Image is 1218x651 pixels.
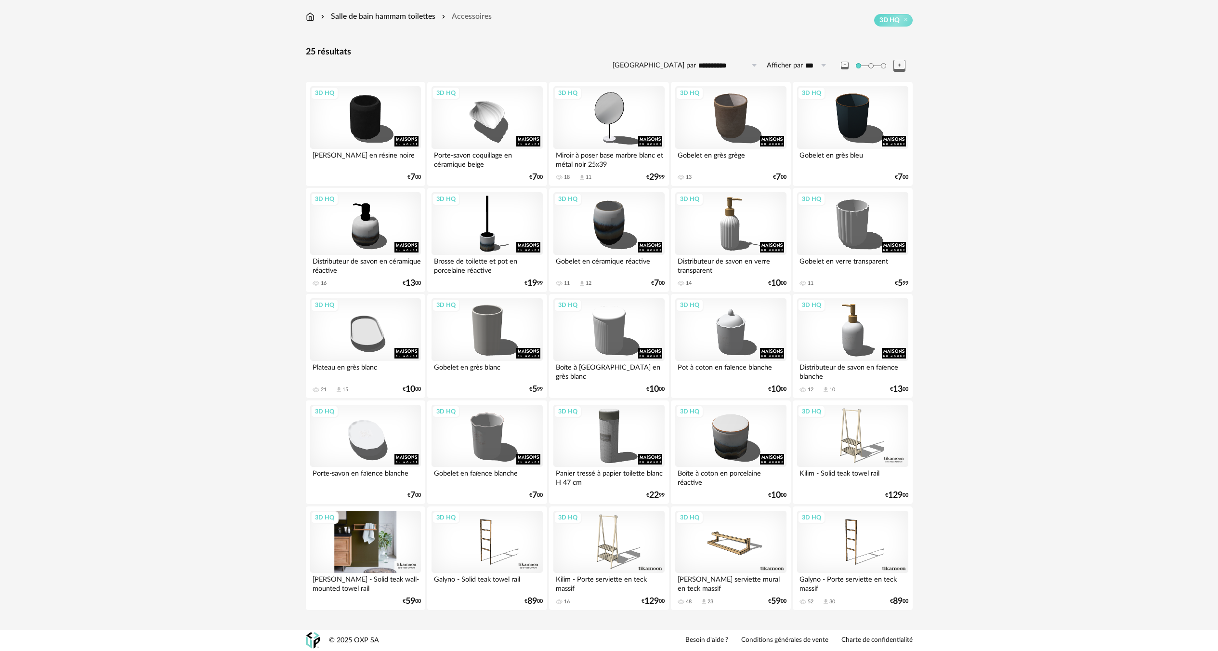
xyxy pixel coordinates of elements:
div: 48 [686,598,692,605]
a: 3D HQ Gobelet en grès bleu €700 [793,82,912,186]
div: Distributeur de savon en céramique réactive [310,255,421,274]
a: 3D HQ Kilim - Porte serviette en teck massif 16 €12900 [549,506,668,611]
span: Download icon [700,598,707,605]
div: Gobelet en céramique réactive [553,255,664,274]
div: Salle de bain hammam toilettes [319,11,435,22]
div: 3D HQ [432,87,460,99]
div: Kilim - Solid teak towel rail [797,467,908,486]
span: 19 [527,280,537,287]
div: 3D HQ [554,193,582,205]
div: 11 [564,280,570,287]
div: 3D HQ [798,87,825,99]
div: 3D HQ [676,87,704,99]
div: € 99 [646,492,665,499]
a: 3D HQ Distributeur de savon en céramique réactive 16 €1300 [306,188,425,292]
span: 7 [654,280,659,287]
div: 3D HQ [554,405,582,418]
div: 30 [829,598,835,605]
a: 3D HQ Plateau en grès blanc 21 Download icon 15 €1000 [306,294,425,398]
div: € 00 [885,492,908,499]
div: 11 [586,174,591,181]
a: 3D HQ [PERSON_NAME] - Solid teak wall-mounted towel rail €5900 [306,506,425,611]
span: 59 [406,598,415,605]
div: Gobelet en grès grège [675,149,786,168]
a: 3D HQ [PERSON_NAME] en résine noire €700 [306,82,425,186]
span: 5 [532,386,537,393]
span: 89 [893,598,903,605]
div: 3D HQ [676,193,704,205]
div: [PERSON_NAME] en résine noire [310,149,421,168]
div: Pot à coton en faïence blanche [675,361,786,380]
div: Gobelet en grès blanc [432,361,542,380]
img: OXP [306,632,320,649]
div: € 00 [646,386,665,393]
span: 13 [406,280,415,287]
div: Boîte à coton en porcelaine réactive [675,467,786,486]
div: Gobelet en faïence blanche [432,467,542,486]
a: 3D HQ Brosse de toilette et pot en porcelaine réactive €1999 [427,188,547,292]
div: 3D HQ [554,299,582,311]
div: Gobelet en verre transparent [797,255,908,274]
div: 23 [707,598,713,605]
div: € 00 [529,492,543,499]
div: 3D HQ [311,299,339,311]
div: € 00 [768,280,786,287]
a: 3D HQ Gobelet en céramique réactive 11 Download icon 12 €700 [549,188,668,292]
div: Brosse de toilette et pot en porcelaine réactive [432,255,542,274]
div: 3D HQ [311,511,339,524]
div: € 00 [642,598,665,605]
a: 3D HQ Porte-savon coquillage en céramique beige €700 [427,82,547,186]
span: 10 [771,492,781,499]
span: Download icon [578,280,586,287]
div: € 00 [651,280,665,287]
div: € 00 [407,174,421,181]
div: Miroir à poser base marbre blanc et métal noir 25x39 [553,149,664,168]
div: Kilim - Porte serviette en teck massif [553,573,664,592]
span: 129 [888,492,903,499]
div: 3D HQ [432,299,460,311]
div: 3D HQ [554,511,582,524]
div: Panier tressé à papier toilette blanc H 47 cm [553,467,664,486]
div: 3D HQ [798,511,825,524]
div: [PERSON_NAME] serviette mural en teck massif [675,573,786,592]
a: 3D HQ Gobelet en grès blanc €599 [427,294,547,398]
div: 14 [686,280,692,287]
div: 13 [686,174,692,181]
a: 3D HQ Miroir à poser base marbre blanc et métal noir 25x39 18 Download icon 11 €2999 [549,82,668,186]
a: 3D HQ Gobelet en verre transparent 11 €599 [793,188,912,292]
span: 89 [527,598,537,605]
div: € 99 [529,386,543,393]
div: Gobelet en grès bleu [797,149,908,168]
span: Download icon [822,386,829,393]
span: 10 [771,386,781,393]
div: Porte-savon coquillage en céramique beige [432,149,542,168]
div: 15 [342,386,348,393]
a: Conditions générales de vente [741,636,828,645]
div: € 00 [768,386,786,393]
span: 129 [644,598,659,605]
span: 22 [649,492,659,499]
a: 3D HQ Distributeur de savon en faïence blanche 12 Download icon 10 €1300 [793,294,912,398]
label: Afficher par [767,61,803,70]
div: 3D HQ [432,193,460,205]
div: € 99 [646,174,665,181]
img: svg+xml;base64,PHN2ZyB3aWR0aD0iMTYiIGhlaWdodD0iMTYiIHZpZXdCb3g9IjAgMCAxNiAxNiIgZmlsbD0ibm9uZSIgeG... [319,11,327,22]
span: 10 [406,386,415,393]
span: 7 [532,492,537,499]
a: 3D HQ Boîte à coton en porcelaine réactive €1000 [671,400,790,505]
div: 12 [808,386,813,393]
div: € 00 [890,598,908,605]
div: 3D HQ [554,87,582,99]
div: [PERSON_NAME] - Solid teak wall-mounted towel rail [310,573,421,592]
div: 3D HQ [311,405,339,418]
span: 10 [649,386,659,393]
a: 3D HQ Galyno - Solid teak towel rail €8900 [427,506,547,611]
div: 3D HQ [311,193,339,205]
span: 59 [771,598,781,605]
div: € 00 [895,174,908,181]
div: 3D HQ [676,405,704,418]
div: © 2025 OXP SA [329,636,379,645]
div: 3D HQ [676,511,704,524]
div: € 00 [768,492,786,499]
div: € 00 [403,598,421,605]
